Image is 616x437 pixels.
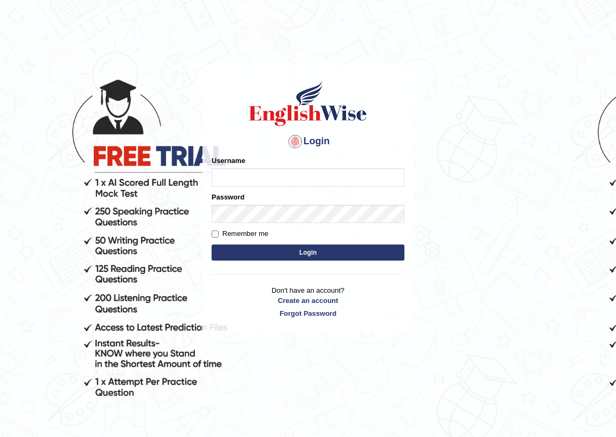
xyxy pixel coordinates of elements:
[212,285,404,319] p: Don't have an account?
[212,133,404,150] h4: Login
[212,192,244,202] label: Password
[212,231,219,238] input: Remember me
[212,228,268,239] label: Remember me
[212,308,404,319] a: Forgot Password
[212,245,404,261] button: Login
[247,79,369,128] img: Logo of English Wise sign in for intelligent practice with AI
[212,155,245,166] label: Username
[212,295,404,306] a: Create an account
